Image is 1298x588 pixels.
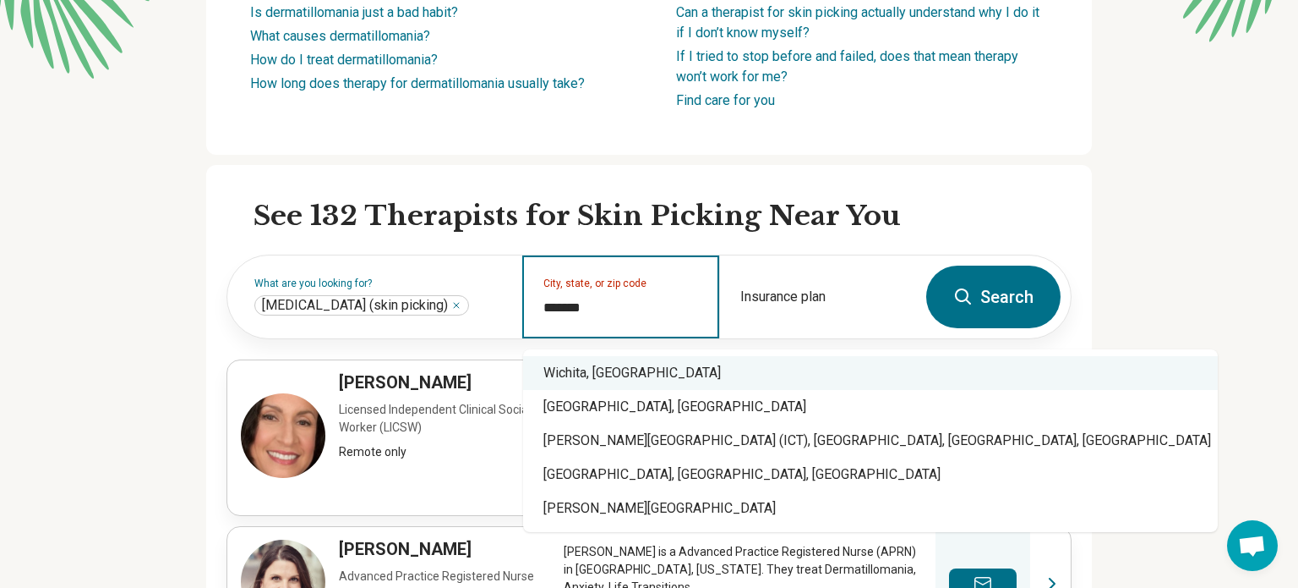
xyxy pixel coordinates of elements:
[676,92,775,108] a: Find care for you
[254,295,469,316] div: Excoriation Disorder (skin picking)
[523,424,1218,458] div: [PERSON_NAME][GEOGRAPHIC_DATA] (ICT), [GEOGRAPHIC_DATA], [GEOGRAPHIC_DATA], [GEOGRAPHIC_DATA]
[1227,520,1278,571] div: Open chat
[523,458,1218,492] div: [GEOGRAPHIC_DATA], [GEOGRAPHIC_DATA], [GEOGRAPHIC_DATA]
[250,52,438,68] a: How do I treat dermatillomania?
[523,390,1218,424] div: [GEOGRAPHIC_DATA], [GEOGRAPHIC_DATA]
[451,300,461,310] button: Excoriation Disorder (skin picking)
[676,48,1018,85] a: If I tried to stop before and failed, does that mean therapy won’t work for me?
[262,297,448,314] span: [MEDICAL_DATA] (skin picking)
[523,356,1218,390] div: Wichita, [GEOGRAPHIC_DATA]
[523,349,1218,532] div: Suggestions
[250,4,458,20] a: Is dermatillomania just a bad habit?
[250,75,585,91] a: How long does therapy for dermatillomania usually take?
[254,278,502,289] label: What are you looking for?
[254,199,1072,234] h2: See 132 Therapists for Skin Picking Near You
[250,28,430,44] a: What causes dermatillomania?
[676,4,1039,41] a: Can a therapist for skin picking actually understand why I do it if I don’t know myself?
[523,492,1218,525] div: [PERSON_NAME][GEOGRAPHIC_DATA]
[926,266,1061,328] button: Search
